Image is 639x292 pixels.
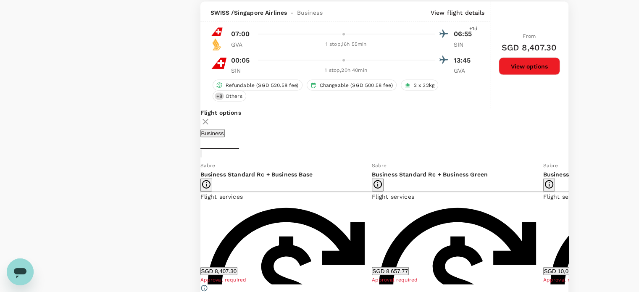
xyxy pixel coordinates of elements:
span: Flight services [543,193,586,200]
span: Approval required [372,277,418,283]
p: Flight options [200,108,568,117]
div: 1 stop , 16h 55min [257,40,435,49]
p: 06:55 [454,29,475,39]
div: 2 x 32kg [401,80,438,91]
span: + 8 [215,93,224,100]
span: Changeable (SGD 500.58 fee) [316,82,396,89]
button: View options [499,58,560,75]
span: Sabre [543,163,558,168]
h6: SGD 8,407.30 [502,41,557,54]
img: SQ [210,38,223,51]
p: 13:45 [454,55,475,66]
button: SGD 8,657.77 [372,267,409,275]
span: Sabre [200,163,216,168]
span: Approval required [200,277,247,283]
div: Changeable (SGD 500.58 fee) [307,80,397,91]
p: Business Standard Rc + Business Base [200,170,372,179]
span: Flight services [200,193,243,200]
img: LX [210,26,223,38]
div: Refundable (SGD 520.58 fee) [213,80,302,91]
span: Approval required [543,277,589,283]
div: 1 stop , 20h 40min [257,66,435,75]
p: GVA [454,66,475,75]
span: Flight services [372,193,414,200]
p: View flight details [431,8,485,17]
span: 2 x 32kg [410,82,438,89]
img: LX [210,55,227,72]
p: 00:05 [231,55,250,66]
button: SGD 8,407.30 [200,267,237,275]
p: SIN [231,66,252,75]
span: - [287,8,297,17]
iframe: Button to launch messaging window [7,258,34,285]
span: Business [297,8,322,17]
span: Refundable (SGD 520.58 fee) [222,82,302,89]
div: +8Others [213,91,246,102]
span: From [523,33,536,39]
span: Sabre [372,163,387,168]
span: +1d [469,25,478,33]
p: 07:00 [231,29,250,39]
span: SWISS / Singapore Airlines [210,8,287,17]
span: Others [222,93,246,100]
p: Business Standard Rc + Business Green [372,170,543,179]
p: GVA [231,40,252,49]
p: SIN [454,40,475,49]
button: SGD 10,064.82 [543,267,584,275]
button: Business [200,129,225,137]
